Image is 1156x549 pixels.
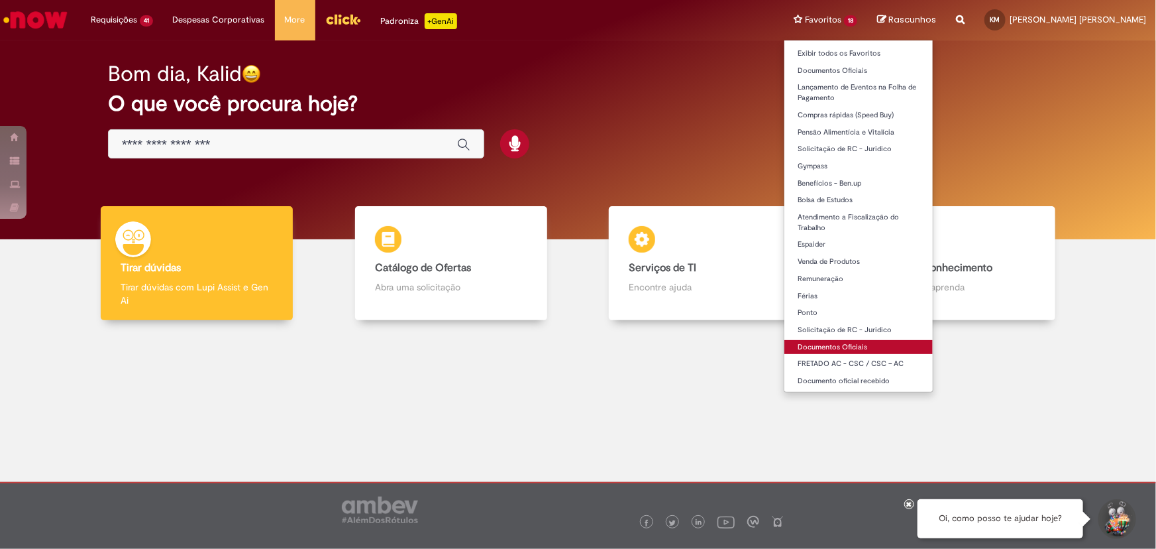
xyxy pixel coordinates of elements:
[121,261,181,274] b: Tirar dúvidas
[425,13,457,29] p: +GenAi
[784,80,933,105] a: Lançamento de Eventos na Folha de Pagamento
[669,520,676,526] img: logo_footer_twitter.png
[784,306,933,320] a: Ponto
[784,40,933,393] ul: Favoritos
[629,280,781,294] p: Encontre ajuda
[805,13,841,27] span: Favoritos
[883,261,992,274] b: Base de Conhecimento
[784,46,933,61] a: Exibir todos os Favoritos
[918,499,1083,538] div: Oi, como posso te ajudar hoje?
[1010,14,1146,25] span: [PERSON_NAME] [PERSON_NAME]
[578,206,833,321] a: Serviços de TI Encontre ajuda
[717,513,735,530] img: logo_footer_youtube.png
[784,323,933,337] a: Solicitação de RC - Juridico
[784,125,933,140] a: Pensão Alimentícia e Vitalícia
[121,280,273,307] p: Tirar dúvidas com Lupi Assist e Gen Ai
[242,64,261,84] img: happy-face.png
[784,340,933,355] a: Documentos Oficiais
[784,176,933,191] a: Benefícios - Ben.up
[285,13,305,27] span: More
[1096,499,1136,539] button: Iniciar Conversa de Suporte
[1,7,70,33] img: ServiceNow
[888,13,936,26] span: Rascunhos
[108,62,242,86] h2: Bom dia, Kalid
[747,516,759,528] img: logo_footer_workplace.png
[784,357,933,371] a: FRETADO AC - CSC / CSC – AC
[784,108,933,123] a: Compras rápidas (Speed Buy)
[844,15,857,27] span: 18
[696,519,702,527] img: logo_footer_linkedin.png
[772,516,784,528] img: logo_footer_naosei.png
[784,159,933,174] a: Gympass
[140,15,153,27] span: 41
[342,497,418,523] img: logo_footer_ambev_rotulo_gray.png
[784,64,933,78] a: Documentos Oficiais
[832,206,1086,321] a: Base de Conhecimento Consulte e aprenda
[643,520,650,526] img: logo_footer_facebook.png
[784,210,933,235] a: Atendimento a Fiscalização do Trabalho
[877,14,936,27] a: Rascunhos
[784,237,933,252] a: Espaider
[784,193,933,208] a: Bolsa de Estudos
[173,13,265,27] span: Despesas Corporativas
[883,280,1035,294] p: Consulte e aprenda
[325,9,361,29] img: click_logo_yellow_360x200.png
[70,206,324,321] a: Tirar dúvidas Tirar dúvidas com Lupi Assist e Gen Ai
[784,255,933,269] a: Venda de Produtos
[324,206,578,321] a: Catálogo de Ofertas Abra uma solicitação
[375,280,527,294] p: Abra uma solicitação
[784,289,933,304] a: Férias
[91,13,137,27] span: Requisições
[784,374,933,389] a: Documento oficial recebido
[784,272,933,286] a: Remuneração
[375,261,471,274] b: Catálogo de Ofertas
[381,13,457,29] div: Padroniza
[629,261,696,274] b: Serviços de TI
[990,15,1000,24] span: KM
[108,92,1048,115] h2: O que você procura hoje?
[784,142,933,156] a: Solicitação de RC - Juridico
